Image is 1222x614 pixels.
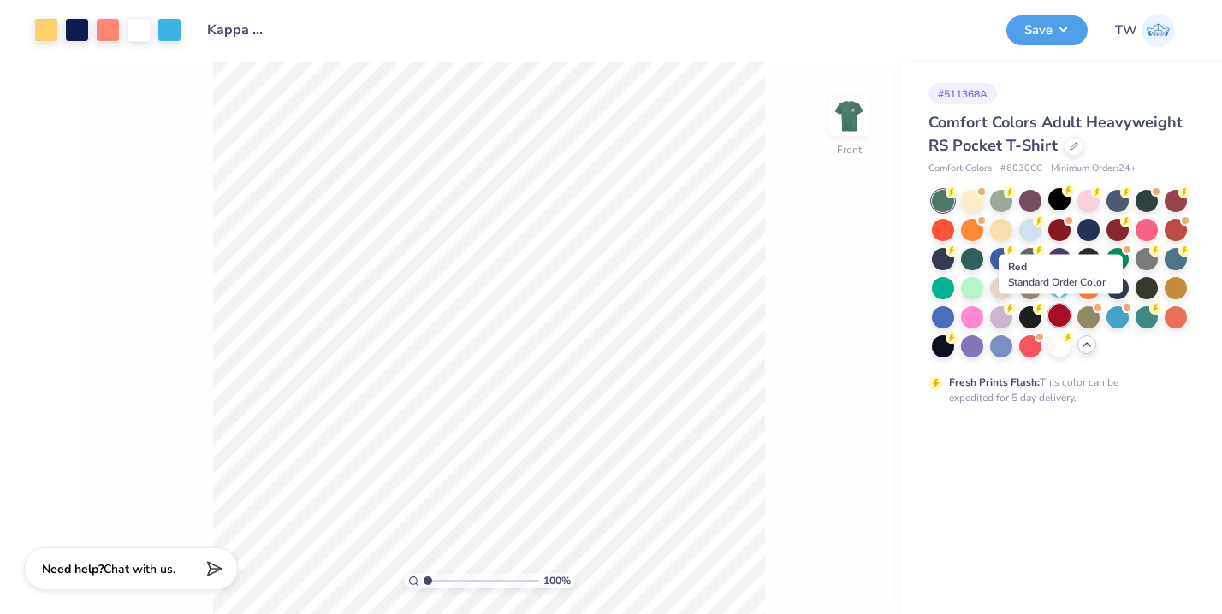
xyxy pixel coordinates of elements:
img: Front [832,99,866,133]
strong: Need help? [42,561,104,577]
div: # 511368A [928,83,997,104]
span: # 6030CC [1000,162,1042,176]
div: This color can be expedited for 5 day delivery. [949,375,1160,405]
strong: Fresh Prints Flash: [949,375,1040,389]
span: Standard Order Color [1008,275,1106,289]
input: Untitled Design [194,13,278,47]
span: Minimum Order: 24 + [1051,162,1136,176]
span: Comfort Colors Adult Heavyweight RS Pocket T-Shirt [928,112,1183,156]
span: Comfort Colors [928,162,992,176]
button: Save [1006,15,1088,45]
a: TW [1115,14,1175,47]
span: 100 % [543,573,571,588]
span: TW [1115,21,1137,40]
img: Thompson Wright [1142,14,1175,47]
div: Front [837,142,862,157]
div: Red [999,255,1123,294]
span: Chat with us. [104,561,175,577]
